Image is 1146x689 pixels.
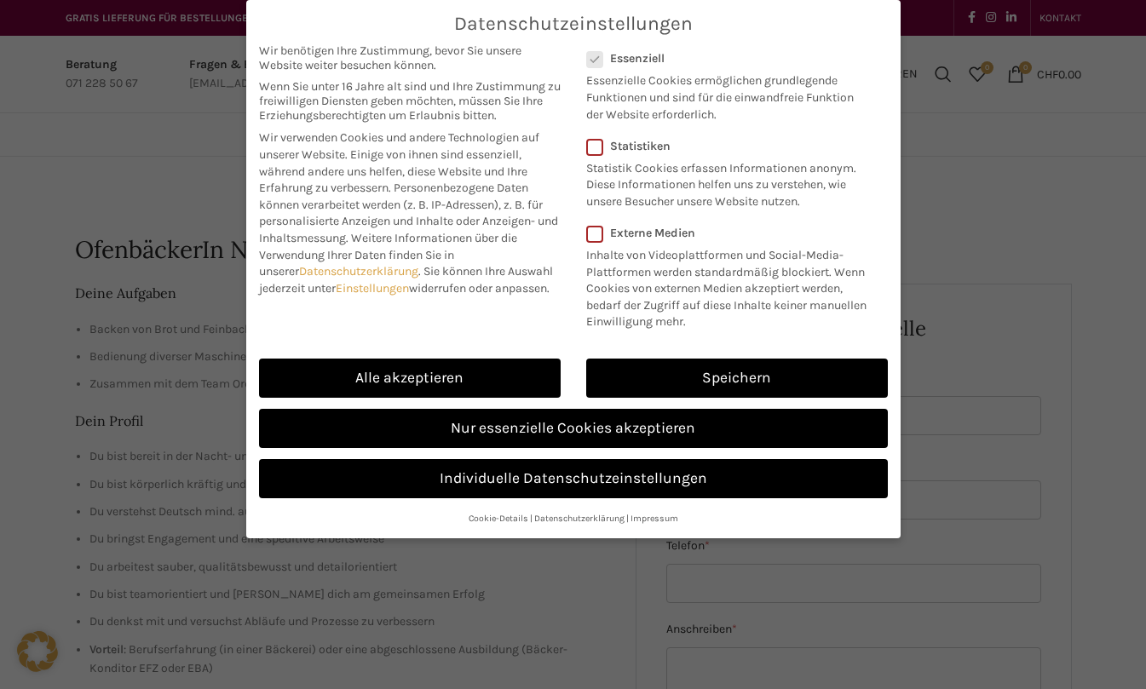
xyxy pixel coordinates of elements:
a: Einstellungen [336,281,409,296]
span: Wir benötigen Ihre Zustimmung, bevor Sie unsere Website weiter besuchen können. [259,43,561,72]
label: Statistiken [586,139,866,153]
a: Nur essenzielle Cookies akzeptieren [259,409,888,448]
a: Speichern [586,359,888,398]
span: Weitere Informationen über die Verwendung Ihrer Daten finden Sie in unserer . [259,231,517,278]
a: Impressum [631,513,678,524]
p: Essenzielle Cookies ermöglichen grundlegende Funktionen und sind für die einwandfreie Funktion de... [586,66,866,123]
a: Alle akzeptieren [259,359,561,398]
span: Personenbezogene Daten können verarbeitet werden (z. B. IP-Adressen), z. B. für personalisierte A... [259,181,558,245]
p: Inhalte von Videoplattformen und Social-Media-Plattformen werden standardmäßig blockiert. Wenn Co... [586,240,877,330]
label: Externe Medien [586,226,877,240]
span: Wenn Sie unter 16 Jahre alt sind und Ihre Zustimmung zu freiwilligen Diensten geben möchten, müss... [259,79,561,123]
p: Statistik Cookies erfassen Informationen anonym. Diese Informationen helfen uns zu verstehen, wie... [586,153,866,210]
span: Datenschutzeinstellungen [454,13,693,35]
a: Cookie-Details [469,513,528,524]
a: Datenschutzerklärung [534,513,625,524]
a: Datenschutzerklärung [299,264,418,278]
span: Wir verwenden Cookies und andere Technologien auf unserer Website. Einige von ihnen sind essenzie... [259,130,539,195]
span: Sie können Ihre Auswahl jederzeit unter widerrufen oder anpassen. [259,264,553,296]
a: Individuelle Datenschutzeinstellungen [259,459,888,498]
label: Essenziell [586,51,866,66]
